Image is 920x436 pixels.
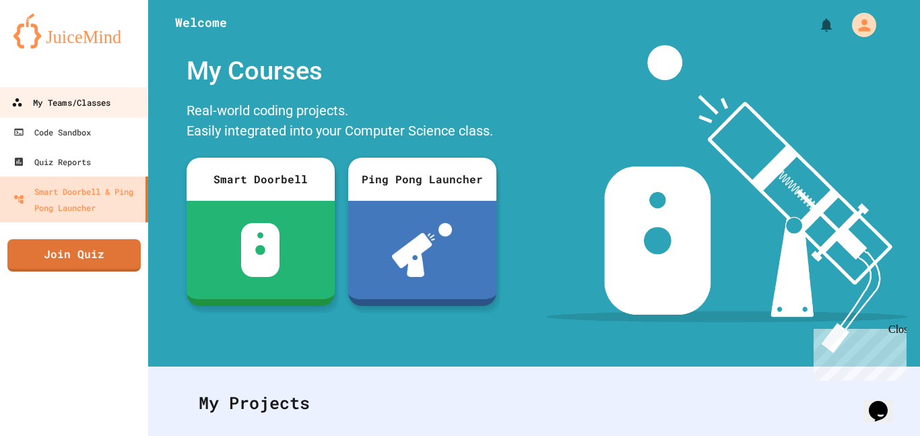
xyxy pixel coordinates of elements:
[187,158,335,201] div: Smart Doorbell
[348,158,496,201] div: Ping Pong Launcher
[11,94,110,111] div: My Teams/Classes
[838,9,880,40] div: My Account
[13,124,91,140] div: Code Sandbox
[5,5,93,86] div: Chat with us now!Close
[863,382,907,423] iframe: chat widget
[13,154,91,170] div: Quiz Reports
[185,377,883,429] div: My Projects
[808,323,907,381] iframe: chat widget
[793,13,838,36] div: My Notifications
[13,183,140,216] div: Smart Doorbell & Ping Pong Launcher
[241,223,280,277] img: sdb-white.svg
[180,45,503,97] div: My Courses
[392,223,452,277] img: ppl-with-ball.png
[13,13,135,49] img: logo-orange.svg
[546,45,907,353] img: banner-image-my-projects.png
[7,239,141,272] a: Join Quiz
[180,97,503,148] div: Real-world coding projects. Easily integrated into your Computer Science class.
